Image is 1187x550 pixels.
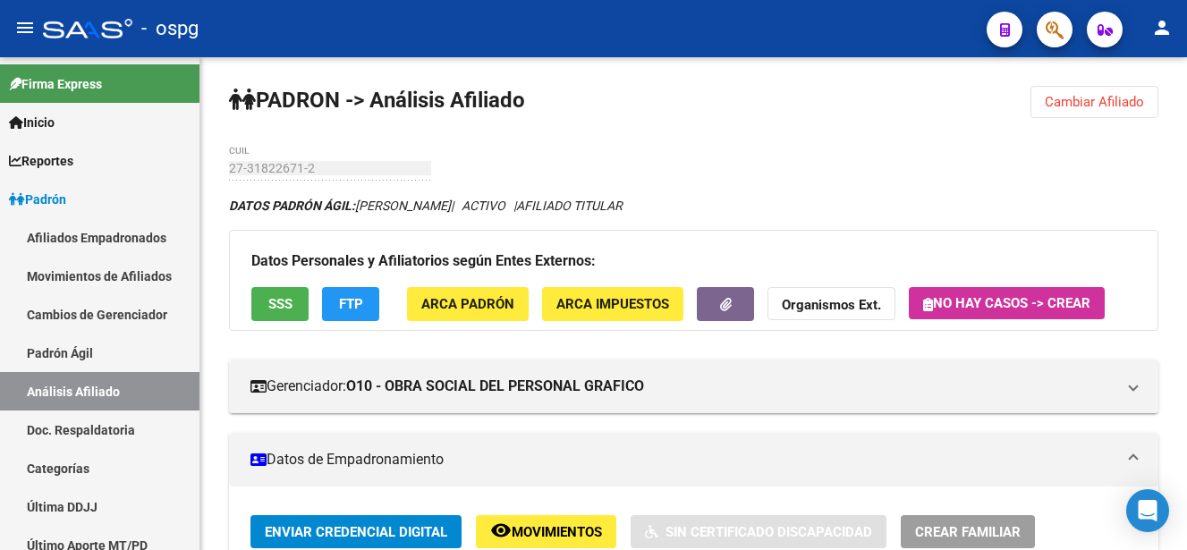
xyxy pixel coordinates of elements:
[265,524,447,540] span: Enviar Credencial Digital
[229,360,1158,413] mat-expansion-panel-header: Gerenciador:O10 - OBRA SOCIAL DEL PERSONAL GRAFICO
[767,287,895,320] button: Organismos Ext.
[782,298,881,314] strong: Organismos Ext.
[476,515,616,548] button: Movimientos
[229,199,355,213] strong: DATOS PADRÓN ÁGIL:
[901,515,1035,548] button: Crear Familiar
[322,287,379,320] button: FTP
[9,151,73,171] span: Reportes
[407,287,529,320] button: ARCA Padrón
[512,524,602,540] span: Movimientos
[923,295,1090,311] span: No hay casos -> Crear
[915,524,1021,540] span: Crear Familiar
[229,199,451,213] span: [PERSON_NAME]
[250,515,462,548] button: Enviar Credencial Digital
[9,74,102,94] span: Firma Express
[421,297,514,313] span: ARCA Padrón
[556,297,669,313] span: ARCA Impuestos
[14,17,36,38] mat-icon: menu
[909,287,1105,319] button: No hay casos -> Crear
[229,199,623,213] i: | ACTIVO |
[229,433,1158,487] mat-expansion-panel-header: Datos de Empadronamiento
[346,377,644,396] strong: O10 - OBRA SOCIAL DEL PERSONAL GRAFICO
[141,9,199,48] span: - ospg
[631,515,886,548] button: Sin Certificado Discapacidad
[9,113,55,132] span: Inicio
[229,88,525,113] strong: PADRON -> Análisis Afiliado
[251,249,1136,274] h3: Datos Personales y Afiliatorios según Entes Externos:
[9,190,66,209] span: Padrón
[516,199,623,213] span: AFILIADO TITULAR
[250,450,1115,470] mat-panel-title: Datos de Empadronamiento
[250,377,1115,396] mat-panel-title: Gerenciador:
[1126,489,1169,532] div: Open Intercom Messenger
[1045,94,1144,110] span: Cambiar Afiliado
[268,297,293,313] span: SSS
[251,287,309,320] button: SSS
[542,287,683,320] button: ARCA Impuestos
[339,297,363,313] span: FTP
[490,520,512,541] mat-icon: remove_red_eye
[1030,86,1158,118] button: Cambiar Afiliado
[666,524,872,540] span: Sin Certificado Discapacidad
[1151,17,1173,38] mat-icon: person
